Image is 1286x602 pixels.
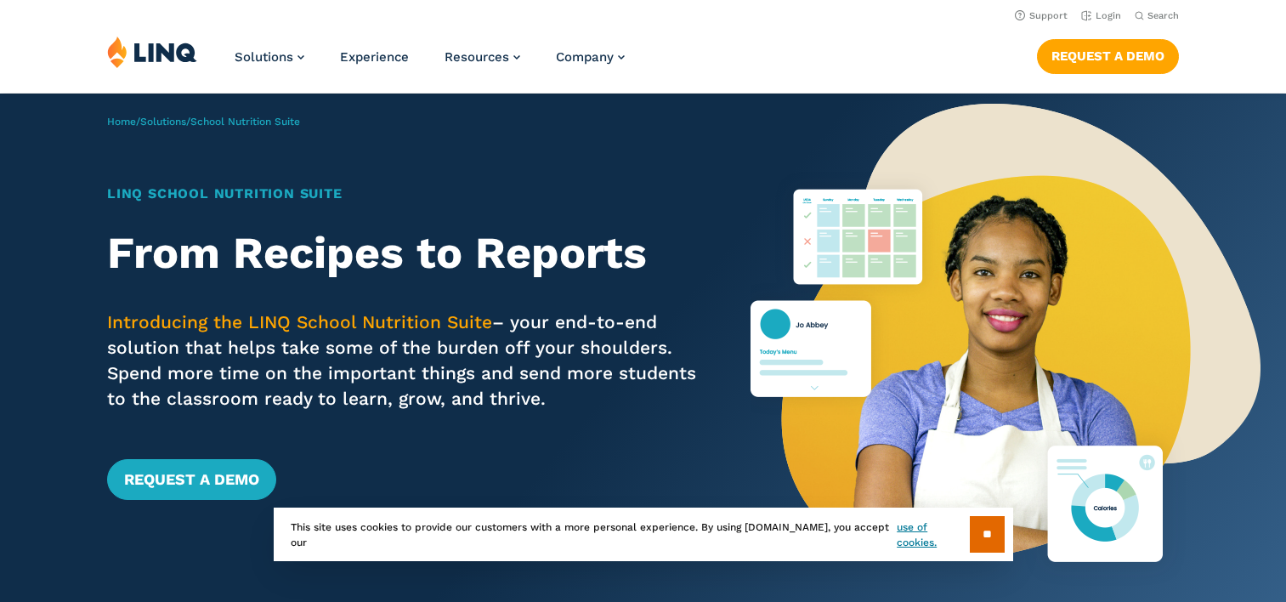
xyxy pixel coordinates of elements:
[107,116,300,128] span: / /
[235,36,625,92] nav: Primary Navigation
[107,228,698,279] h2: From Recipes to Reports
[1081,10,1121,21] a: Login
[235,49,293,65] span: Solutions
[107,36,197,68] img: LINQ | K‑12 Software
[274,508,1013,561] div: This site uses cookies to provide our customers with a more personal experience. By using [DOMAIN...
[897,520,969,550] a: use of cookies.
[1037,39,1179,73] a: Request a Demo
[107,184,698,204] h1: LINQ School Nutrition Suite
[107,459,276,500] a: Request a Demo
[235,49,304,65] a: Solutions
[556,49,614,65] span: Company
[556,49,625,65] a: Company
[1135,9,1179,22] button: Open Search Bar
[107,311,492,332] span: Introducing the LINQ School Nutrition Suite
[107,116,136,128] a: Home
[140,116,186,128] a: Solutions
[445,49,520,65] a: Resources
[190,116,300,128] span: School Nutrition Suite
[445,49,509,65] span: Resources
[340,49,409,65] a: Experience
[1037,36,1179,73] nav: Button Navigation
[1015,10,1068,21] a: Support
[107,310,698,412] p: – your end-to-end solution that helps take some of the burden off your shoulders. Spend more time...
[1147,10,1179,21] span: Search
